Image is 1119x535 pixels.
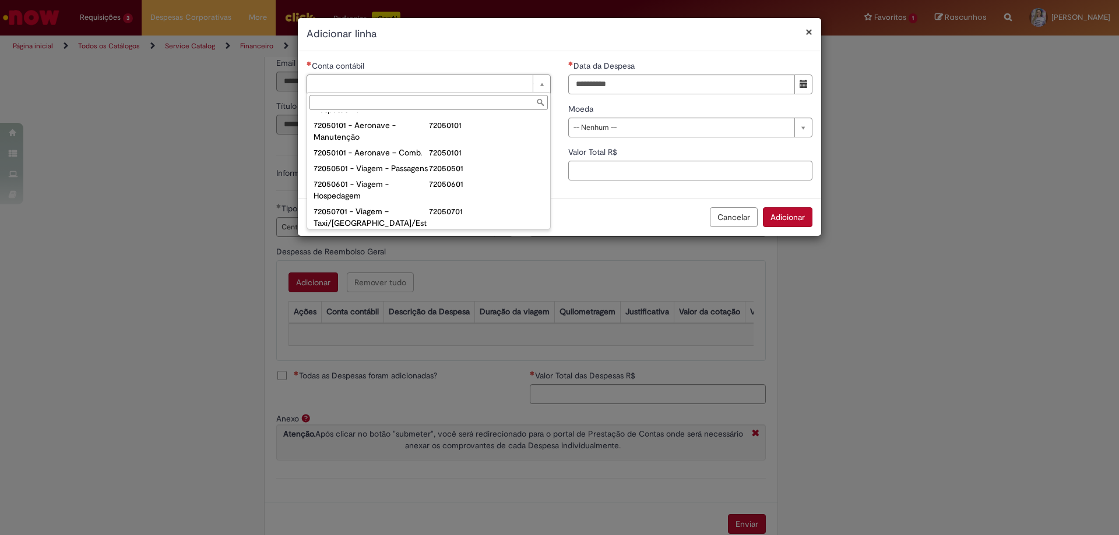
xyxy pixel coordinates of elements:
[429,206,544,217] div: 72050701
[429,119,544,131] div: 72050101
[429,147,544,158] div: 72050101
[314,162,429,174] div: 72050501 - Viagem - Passagens
[429,178,544,190] div: 72050601
[307,112,550,229] ul: Conta contábil
[314,206,429,252] div: 72050701 - Viagem – Taxi/[GEOGRAPHIC_DATA]/Estacionamento/[GEOGRAPHIC_DATA]
[314,147,429,158] div: 72050101 - Aeronave – Comb.
[314,178,429,201] div: 72050601 - Viagem - Hospedagem
[429,162,544,174] div: 72050501
[314,119,429,143] div: 72050101 - Aeronave - Manutenção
